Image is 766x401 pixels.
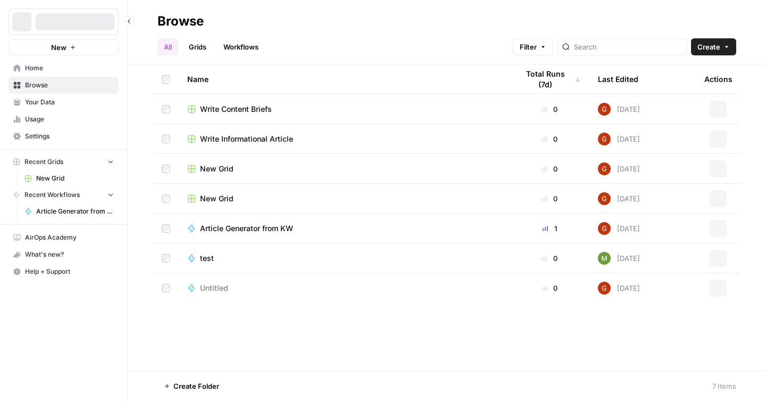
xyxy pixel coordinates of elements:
[513,38,553,55] button: Filter
[598,133,611,145] img: pobvtkb4t1czagu00cqquhmopsq1
[51,42,66,53] span: New
[217,38,265,55] a: Workflows
[518,104,581,114] div: 0
[697,42,720,52] span: Create
[20,203,119,220] a: Article Generator from KW
[9,246,119,263] button: What's new?
[25,80,114,90] span: Browse
[9,77,119,94] a: Browse
[25,267,114,276] span: Help + Support
[25,114,114,124] span: Usage
[9,154,119,170] button: Recent Grids
[598,192,611,205] img: pobvtkb4t1czagu00cqquhmopsq1
[187,134,501,144] a: Write Informational Article
[157,13,204,30] div: Browse
[9,247,118,263] div: What's new?
[187,253,501,264] a: test
[200,163,234,174] span: New Grid
[36,174,114,183] span: New Grid
[518,223,581,234] div: 1
[518,163,581,174] div: 0
[25,132,114,141] span: Settings
[520,42,537,52] span: Filter
[200,104,272,114] span: Write Content Briefs
[157,378,226,395] button: Create Folder
[598,282,640,294] div: [DATE]
[9,39,119,55] button: New
[598,162,611,175] img: pobvtkb4t1czagu00cqquhmopsq1
[25,97,114,107] span: Your Data
[598,133,640,145] div: [DATE]
[173,381,219,391] span: Create Folder
[20,170,119,187] a: New Grid
[25,233,114,242] span: AirOps Academy
[200,253,214,264] span: test
[598,64,638,94] div: Last Edited
[598,282,611,294] img: pobvtkb4t1czagu00cqquhmopsq1
[9,60,119,77] a: Home
[24,190,80,200] span: Recent Workflows
[187,104,501,114] a: Write Content Briefs
[518,283,581,293] div: 0
[200,134,293,144] span: Write Informational Article
[187,283,501,293] a: Untitled
[518,253,581,264] div: 0
[9,111,119,128] a: Usage
[712,381,736,391] div: 7 Items
[9,128,119,145] a: Settings
[704,64,732,94] div: Actions
[24,157,63,167] span: Recent Grids
[9,94,119,111] a: Your Data
[9,187,119,203] button: Recent Workflows
[598,162,640,175] div: [DATE]
[598,222,640,235] div: [DATE]
[598,252,611,265] img: aw4436e01evswxek5rw27mrzmtbw
[187,193,501,204] a: New Grid
[187,223,501,234] a: Article Generator from KW
[518,134,581,144] div: 0
[182,38,213,55] a: Grids
[691,38,736,55] button: Create
[598,103,611,116] img: pobvtkb4t1czagu00cqquhmopsq1
[9,263,119,280] button: Help + Support
[157,38,178,55] a: All
[598,252,640,265] div: [DATE]
[36,207,114,216] span: Article Generator from KW
[200,193,234,204] span: New Grid
[598,192,640,205] div: [DATE]
[518,193,581,204] div: 0
[598,222,611,235] img: pobvtkb4t1czagu00cqquhmopsq1
[187,64,501,94] div: Name
[574,42,682,52] input: Search
[598,103,640,116] div: [DATE]
[187,163,501,174] a: New Grid
[518,64,581,94] div: Total Runs (7d)
[9,229,119,246] a: AirOps Academy
[200,223,293,234] span: Article Generator from KW
[200,283,228,293] span: Untitled
[25,63,114,73] span: Home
